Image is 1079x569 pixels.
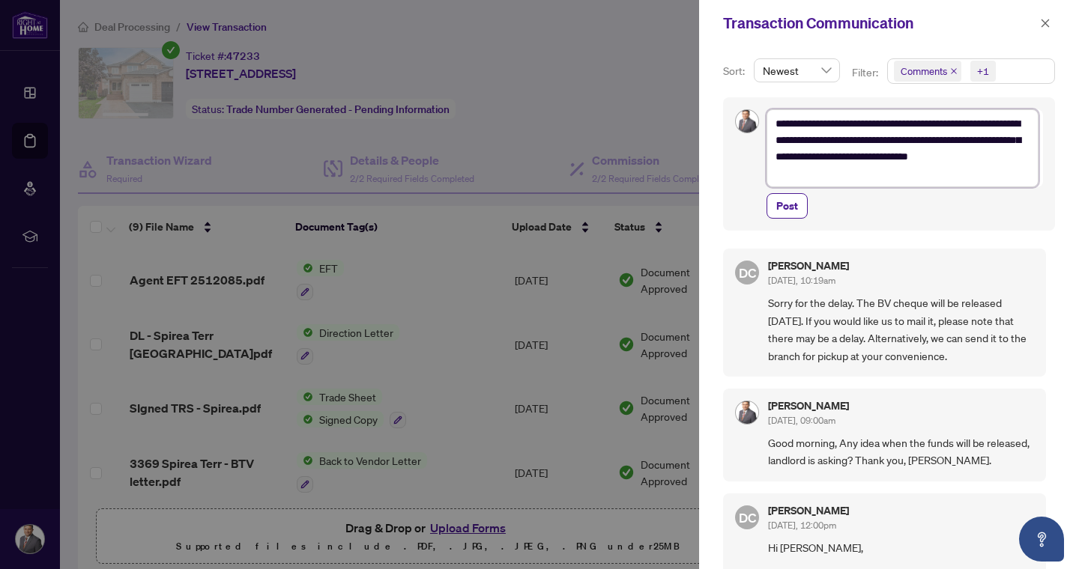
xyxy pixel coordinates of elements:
[768,261,849,271] h5: [PERSON_NAME]
[736,110,758,133] img: Profile Icon
[736,401,758,424] img: Profile Icon
[723,12,1036,34] div: Transaction Communication
[894,61,961,82] span: Comments
[901,64,947,79] span: Comments
[768,415,835,426] span: [DATE], 09:00am
[776,194,798,218] span: Post
[768,505,849,516] h5: [PERSON_NAME]
[977,64,989,79] div: +1
[768,294,1034,365] span: Sorry for the delay. The BV cheque will be released [DATE]. If you would like us to mail it, plea...
[768,401,849,411] h5: [PERSON_NAME]
[768,434,1034,469] span: Good morning, Any idea when the funds will be released, landlord is asking? Thank you, [PERSON_NA...
[723,63,748,79] p: Sort:
[1040,18,1051,28] span: close
[763,59,831,82] span: Newest
[768,520,836,531] span: [DATE], 12:00pm
[738,263,756,283] span: DC
[852,64,880,81] p: Filter:
[767,193,808,219] button: Post
[738,507,756,527] span: DC
[950,67,958,75] span: close
[768,275,835,286] span: [DATE], 10:19am
[1019,517,1064,562] button: Open asap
